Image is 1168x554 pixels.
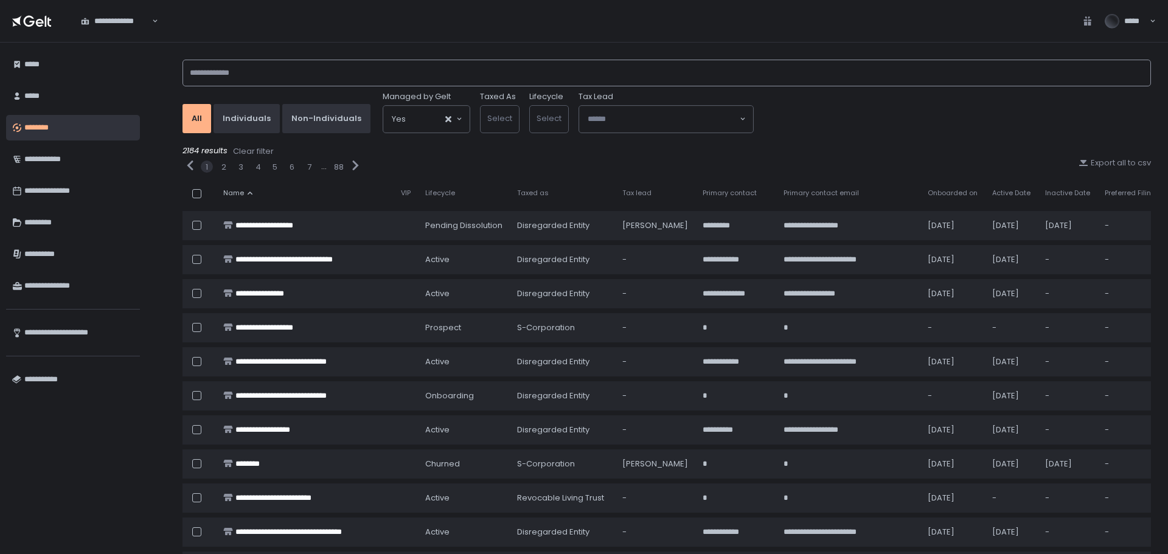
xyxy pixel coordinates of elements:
[392,113,406,125] span: Yes
[273,162,277,173] button: 5
[517,493,608,504] div: Revocable Living Trust
[622,288,688,299] div: -
[517,189,549,198] span: Taxed as
[425,459,460,469] span: churned
[928,424,978,435] div: [DATE]
[517,527,608,538] div: Disregarded Entity
[223,189,244,198] span: Name
[529,91,563,102] label: Lifecycle
[290,162,294,173] button: 6
[1105,390,1156,401] div: -
[928,527,978,538] div: [DATE]
[406,113,444,125] input: Search for option
[928,189,978,198] span: Onboarded on
[992,288,1031,299] div: [DATE]
[992,254,1031,265] div: [DATE]
[221,162,226,173] button: 2
[703,189,757,198] span: Primary contact
[517,254,608,265] div: Disregarded Entity
[992,527,1031,538] div: [DATE]
[622,220,688,231] div: [PERSON_NAME]
[192,113,202,124] div: All
[425,390,474,401] span: onboarding
[928,322,978,333] div: -
[425,527,450,538] span: active
[1105,493,1156,504] div: -
[1045,459,1090,469] div: [DATE]
[622,322,688,333] div: -
[425,356,450,367] span: active
[1045,322,1090,333] div: -
[1045,424,1090,435] div: -
[928,459,978,469] div: [DATE]
[425,322,461,333] span: prospect
[480,91,516,102] label: Taxed As
[928,493,978,504] div: [DATE]
[214,104,280,133] button: Individuals
[401,189,411,198] span: VIP
[334,162,344,173] button: 88
[425,493,450,504] span: active
[487,113,512,124] span: Select
[182,104,211,133] button: All
[1045,493,1090,504] div: -
[1105,356,1156,367] div: -
[445,116,451,122] button: Clear Selected
[517,322,608,333] div: S-Corporation
[233,146,274,157] div: Clear filter
[1105,254,1156,265] div: -
[383,91,451,102] span: Managed by Gelt
[992,493,1031,504] div: -
[992,390,1031,401] div: [DATE]
[517,390,608,401] div: Disregarded Entity
[992,220,1031,231] div: [DATE]
[622,390,688,401] div: -
[928,356,978,367] div: [DATE]
[1105,189,1156,198] span: Preferred Filing
[517,288,608,299] div: Disregarded Entity
[992,459,1031,469] div: [DATE]
[784,189,859,198] span: Primary contact email
[537,113,561,124] span: Select
[928,220,978,231] div: [DATE]
[579,91,613,102] span: Tax Lead
[1045,527,1090,538] div: -
[928,390,978,401] div: -
[992,189,1031,198] span: Active Date
[255,162,261,173] button: 4
[622,189,652,198] span: Tax lead
[425,254,450,265] span: active
[517,459,608,469] div: S-Corporation
[622,424,688,435] div: -
[425,288,450,299] span: active
[150,15,151,27] input: Search for option
[425,189,455,198] span: Lifecycle
[383,106,470,133] div: Search for option
[182,145,1151,158] div: 2184 results
[928,254,978,265] div: [DATE]
[622,493,688,504] div: -
[1045,254,1090,265] div: -
[588,113,739,125] input: Search for option
[622,356,688,367] div: -
[206,162,208,173] button: 1
[517,356,608,367] div: Disregarded Entity
[238,162,243,173] button: 3
[622,527,688,538] div: -
[425,424,450,435] span: active
[517,424,608,435] div: Disregarded Entity
[1105,288,1156,299] div: -
[291,113,361,124] div: Non-Individuals
[992,322,1031,333] div: -
[1105,220,1156,231] div: -
[1045,288,1090,299] div: -
[1045,189,1090,198] span: Inactive Date
[232,145,274,158] button: Clear filter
